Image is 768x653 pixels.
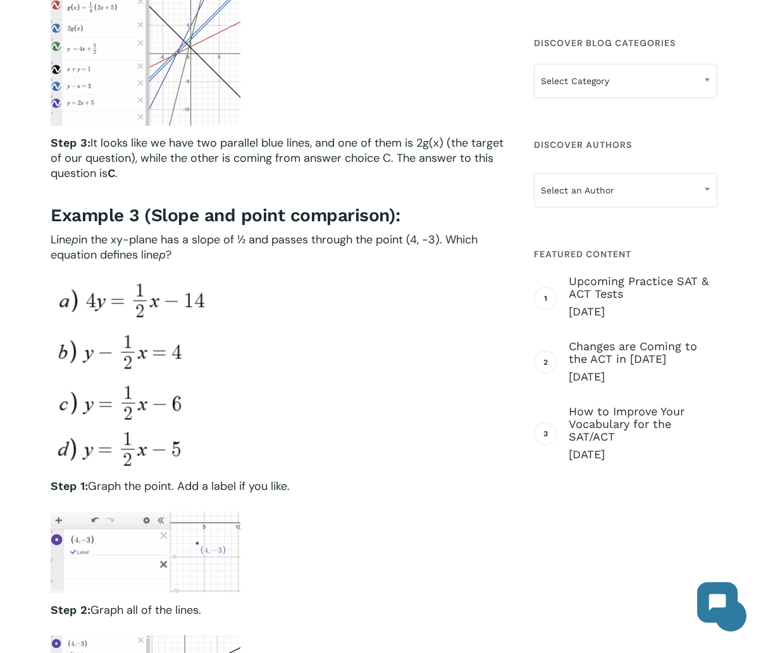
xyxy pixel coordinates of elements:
b: C [108,166,115,180]
span: Graph all of the lines. [90,602,201,618]
span: [DATE] [569,447,717,462]
a: Upcoming Practice SAT & ACT Tests [DATE] [569,275,717,319]
span: Upcoming Practice SAT & ACT Tests [569,275,717,300]
h4: Discover Authors [534,133,717,156]
span: It looks like we have two parallel blue lines, and one of them is 2g(x) (the target of our questi... [51,135,504,181]
span: [DATE] [569,304,717,319]
span: How to Improve Your Vocabulary for the SAT/ACT [569,405,717,443]
span: in the xy-plane has a slope of ½ and passes through the point (4, -3). Which equation defines line [51,232,478,262]
b: Step 2: [51,603,90,616]
span: Line [51,232,71,247]
span: p [159,248,166,261]
h4: Discover Blog Categories [534,32,717,54]
img: slope questions 10 [51,511,240,593]
span: Select an Author [534,173,717,207]
span: Select Category [535,68,717,94]
b: Step 1: [51,479,88,492]
a: Changes are Coming to the ACT in [DATE] [DATE] [569,340,717,384]
span: Select an Author [535,177,717,204]
b: Step 3: [51,136,90,149]
h4: Featured Content [534,243,717,265]
iframe: Chatbot [684,570,750,635]
img: slope questions 9 [51,279,207,469]
span: Changes are Coming to the ACT in [DATE] [569,340,717,365]
a: How to Improve Your Vocabulary for the SAT/ACT [DATE] [569,405,717,462]
span: Graph the point. Add a label if you like. [88,479,290,494]
span: Select Category [534,64,717,98]
span: [DATE] [569,369,717,384]
span: p [71,233,78,246]
b: Example 3 (Slope and point comparison): [51,205,400,226]
span: ? [166,247,171,262]
span: . [115,166,118,181]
